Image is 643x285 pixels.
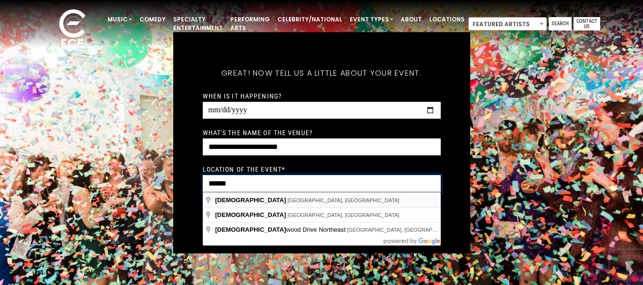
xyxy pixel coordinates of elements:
[347,227,516,233] span: [GEOGRAPHIC_DATA], [GEOGRAPHIC_DATA], [GEOGRAPHIC_DATA]
[468,17,547,30] span: Featured Artists
[346,11,397,28] a: Event Types
[215,226,347,233] span: wood Drive Northeast
[287,197,399,203] span: [GEOGRAPHIC_DATA], [GEOGRAPHIC_DATA]
[49,7,96,53] img: ece_new_logo_whitev2-1.png
[215,226,286,233] span: [DEMOGRAPHIC_DATA]
[203,165,286,173] label: Location of the event
[215,211,286,218] span: [DEMOGRAPHIC_DATA]
[574,17,600,30] a: Contact Us
[469,18,546,31] span: Featured Artists
[203,91,282,100] label: When is it happening?
[425,11,468,28] a: Locations
[397,11,425,28] a: About
[203,128,313,137] label: What's the name of the venue?
[169,11,227,36] a: Specialty Entertainment
[274,11,346,28] a: Celebrity/National
[104,11,136,28] a: Music
[549,17,572,30] a: Search
[287,212,399,218] span: [GEOGRAPHIC_DATA], [GEOGRAPHIC_DATA]
[136,11,169,28] a: Comedy
[227,11,274,36] a: Performing Arts
[215,197,286,204] span: [DEMOGRAPHIC_DATA]
[203,56,441,90] h5: Great! Now tell us a little about your event.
